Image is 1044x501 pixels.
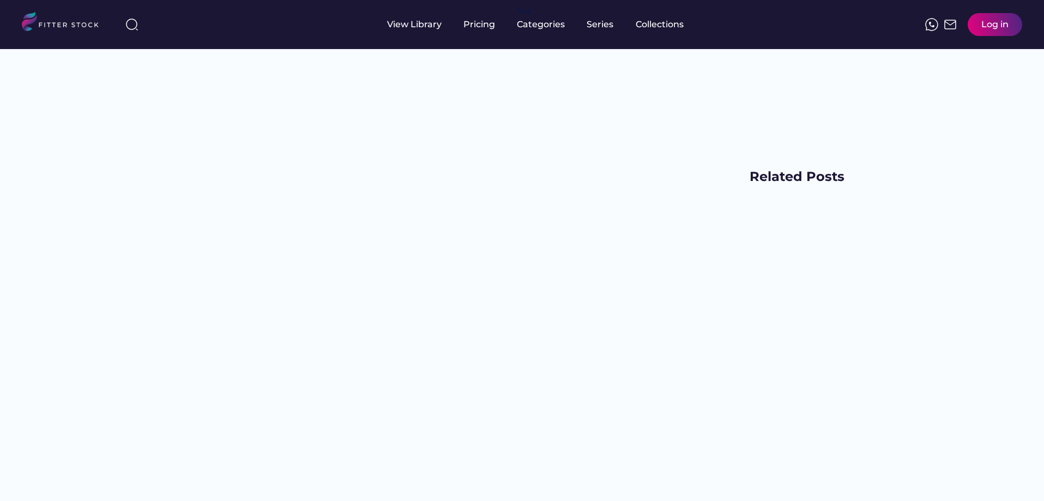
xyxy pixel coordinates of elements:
div: Categories [517,19,565,31]
img: yH5BAEAAAAALAAAAAABAAEAAAIBRAA7 [750,129,771,156]
div: Log in [981,19,1009,31]
div: Collections [636,19,684,31]
img: meteor-icons_whatsapp%20%281%29.svg [925,18,938,31]
div: Series [587,19,614,31]
div: View Library [387,19,442,31]
img: search-normal%203.svg [125,18,138,31]
img: LOGO.svg [22,12,108,34]
img: Frame%2051.svg [944,18,957,31]
img: yH5BAEAAAAALAAAAAABAAEAAAIBRAA7 [22,71,44,99]
div: fvck [517,5,531,16]
div: Related Posts [750,167,844,186]
div: Pricing [463,19,495,31]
